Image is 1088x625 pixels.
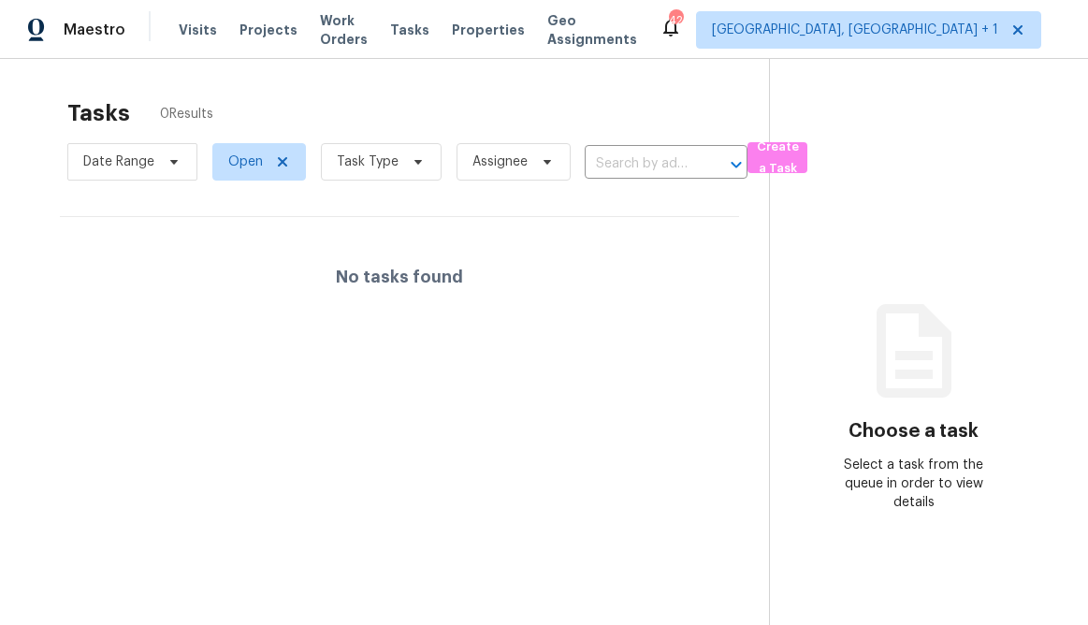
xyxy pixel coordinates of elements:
span: Work Orders [320,11,368,49]
h3: Choose a task [849,422,979,441]
span: Date Range [83,153,154,171]
span: Open [228,153,263,171]
button: Open [723,152,749,178]
span: Tasks [390,23,429,36]
span: Geo Assignments [547,11,637,49]
span: Create a Task [757,137,798,180]
span: Maestro [64,21,125,39]
span: Visits [179,21,217,39]
span: Task Type [337,153,399,171]
input: Search by address [585,150,695,179]
span: [GEOGRAPHIC_DATA], [GEOGRAPHIC_DATA] + 1 [712,21,998,39]
h4: No tasks found [336,268,463,286]
h2: Tasks [67,104,130,123]
div: 42 [669,11,682,30]
div: Select a task from the queue in order to view details [842,456,986,512]
button: Create a Task [747,142,807,173]
span: Assignee [472,153,528,171]
span: Properties [452,21,525,39]
span: 0 Results [160,105,213,124]
span: Projects [239,21,297,39]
